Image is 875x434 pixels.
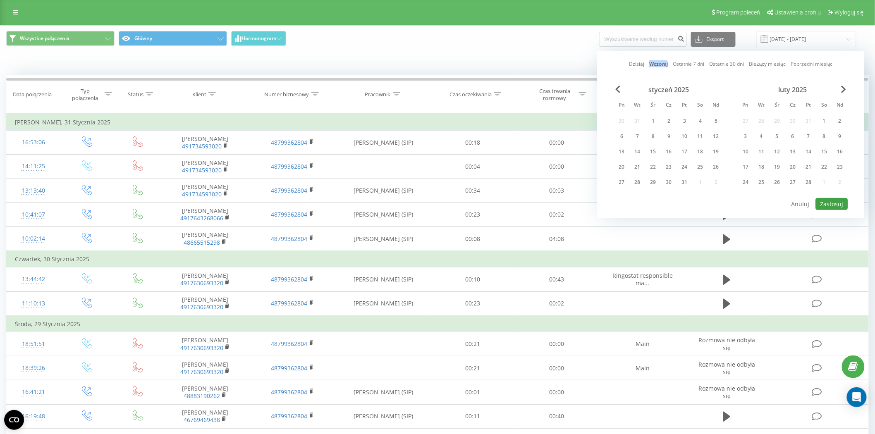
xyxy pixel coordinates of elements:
[614,161,630,173] div: pon 20 sty 2025
[430,227,515,251] td: 00:08
[679,116,690,126] div: 3
[645,161,661,173] div: śr 22 sty 2025
[708,130,724,143] div: ndz 12 sty 2025
[515,332,599,356] td: 00:00
[182,142,222,150] a: 491734593020
[365,91,391,98] div: Pracownik
[15,296,52,312] div: 11:10:13
[785,176,801,188] div: czw 27 lut 2025
[648,162,659,172] div: 22
[770,145,785,158] div: śr 12 lut 2025
[698,336,755,351] span: Rozmowa nie odbyła się
[695,162,706,172] div: 25
[599,32,687,47] input: Wyszukiwanie według numeru
[515,404,599,428] td: 00:40
[710,100,722,112] abbr: niedziela
[803,146,814,157] div: 14
[801,161,817,173] div: pt 21 lut 2025
[708,161,724,173] div: ndz 26 sty 2025
[755,100,768,112] abbr: wtorek
[612,272,673,287] span: Ringostat responsible ma...
[430,179,515,203] td: 00:34
[119,31,227,46] button: Główny
[847,387,867,407] div: Open Intercom Messenger
[336,179,430,203] td: [PERSON_NAME] (SIP)
[711,162,722,172] div: 26
[679,146,690,157] div: 17
[616,100,628,112] abbr: poniedziałek
[803,162,814,172] div: 21
[161,267,249,291] td: [PERSON_NAME]
[430,291,515,316] td: 00:23
[616,86,621,93] span: Previous Month
[231,31,286,46] button: Harmonogram
[241,36,276,41] span: Harmonogram
[738,161,754,173] div: pon 17 lut 2025
[336,380,430,404] td: [PERSON_NAME] (SIP)
[818,100,831,112] abbr: sobota
[677,145,693,158] div: pt 17 sty 2025
[630,130,645,143] div: wt 7 sty 2025
[661,145,677,158] div: czw 16 sty 2025
[695,116,706,126] div: 4
[787,198,814,210] button: Anuluj
[449,91,492,98] div: Czas oczekiwania
[756,162,767,172] div: 18
[664,146,674,157] div: 16
[599,332,687,356] td: Main
[691,32,736,47] button: Eksport
[161,404,249,428] td: [PERSON_NAME]
[271,162,308,170] a: 48799362804
[710,60,744,68] a: Ostatnie 30 dni
[801,145,817,158] div: pt 14 lut 2025
[679,100,691,112] abbr: piątek
[788,162,798,172] div: 20
[819,146,830,157] div: 15
[832,161,848,173] div: ndz 23 lut 2025
[68,88,103,102] div: Typ połączenia
[515,155,599,179] td: 00:00
[708,115,724,127] div: ndz 5 sty 2025
[15,231,52,247] div: 10:02:14
[716,9,760,16] span: Program poleceń
[632,146,643,157] div: 14
[632,131,643,142] div: 7
[161,227,249,251] td: [PERSON_NAME]
[617,131,627,142] div: 6
[816,198,848,210] button: Zastosuj
[677,130,693,143] div: pt 10 sty 2025
[7,114,869,131] td: [PERSON_NAME], 31 Stycznia 2025
[832,130,848,143] div: ndz 9 lut 2025
[787,100,799,112] abbr: czwartek
[161,332,249,356] td: [PERSON_NAME]
[430,131,515,155] td: 00:18
[632,177,643,188] div: 28
[645,176,661,188] div: śr 29 sty 2025
[832,115,848,127] div: ndz 2 lut 2025
[741,177,751,188] div: 24
[694,100,707,112] abbr: sobota
[679,131,690,142] div: 10
[20,35,69,42] span: Wszystkie połączenia
[617,146,627,157] div: 13
[711,146,722,157] div: 19
[819,131,830,142] div: 8
[677,176,693,188] div: pt 31 sty 2025
[647,100,660,112] abbr: środa
[771,100,784,112] abbr: środa
[161,356,249,380] td: [PERSON_NAME]
[630,176,645,188] div: wt 28 sty 2025
[817,130,832,143] div: sob 8 lut 2025
[15,183,52,199] div: 13:13:40
[772,146,783,157] div: 12
[677,115,693,127] div: pt 3 sty 2025
[740,100,752,112] abbr: poniedziałek
[161,179,249,203] td: [PERSON_NAME]
[271,275,308,283] a: 48799362804
[271,235,308,243] a: 48799362804
[15,360,52,376] div: 18:39:26
[184,392,220,400] a: 48883190262
[698,384,755,400] span: Rozmowa nie odbyła się
[664,177,674,188] div: 30
[271,340,308,348] a: 48799362804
